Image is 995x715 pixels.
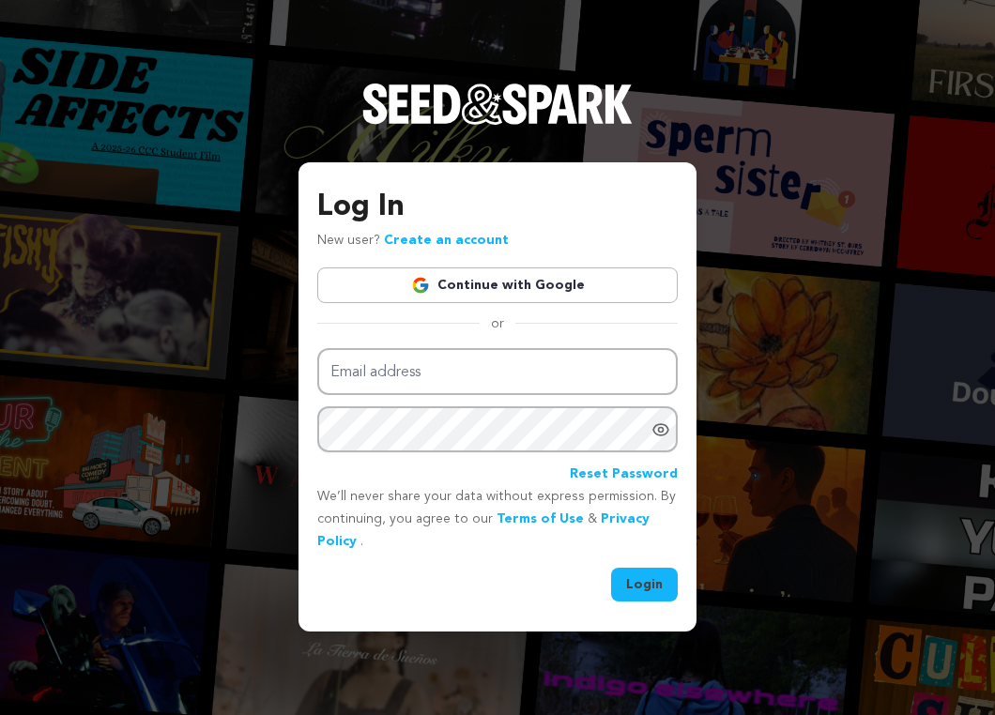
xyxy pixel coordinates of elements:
[317,185,678,230] h3: Log In
[317,348,678,396] input: Email address
[317,230,509,252] p: New user?
[497,512,584,525] a: Terms of Use
[362,84,633,125] img: Seed&Spark Logo
[651,420,670,439] a: Show password as plain text. Warning: this will display your password on the screen.
[570,464,678,486] a: Reset Password
[411,276,430,295] img: Google logo
[317,486,678,553] p: We’ll never share your data without express permission. By continuing, you agree to our & .
[317,267,678,303] a: Continue with Google
[362,84,633,162] a: Seed&Spark Homepage
[611,568,678,601] button: Login
[384,234,509,247] a: Create an account
[480,314,515,333] span: or
[317,512,650,548] a: Privacy Policy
